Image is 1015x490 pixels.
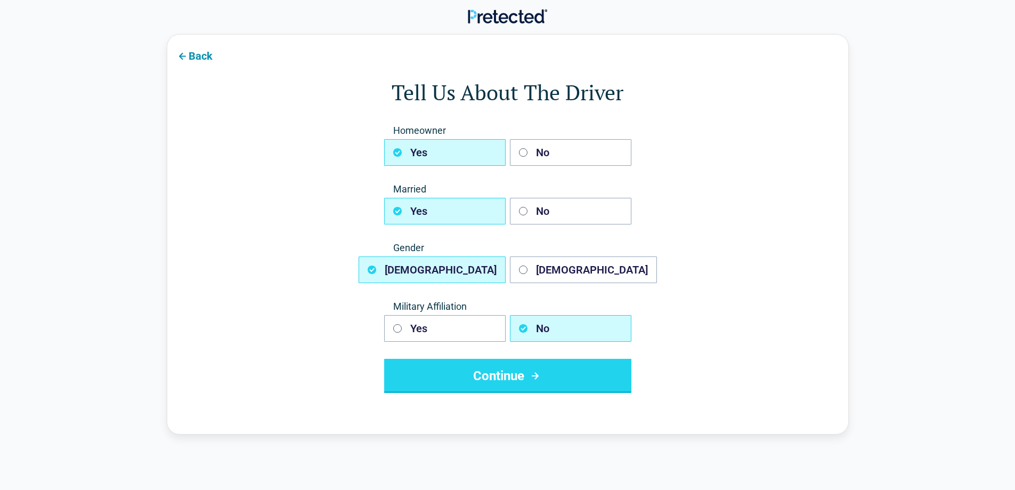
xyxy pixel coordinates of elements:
span: Gender [384,242,631,254]
button: Yes [384,315,506,342]
span: Military Affiliation [384,300,631,313]
span: Homeowner [384,124,631,137]
button: Yes [384,139,506,166]
button: No [510,139,631,166]
button: Yes [384,198,506,224]
button: [DEMOGRAPHIC_DATA] [359,256,506,283]
button: Back [167,43,221,67]
button: No [510,198,631,224]
h1: Tell Us About The Driver [210,77,806,107]
button: Continue [384,359,631,393]
button: No [510,315,631,342]
span: Married [384,183,631,196]
button: [DEMOGRAPHIC_DATA] [510,256,657,283]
